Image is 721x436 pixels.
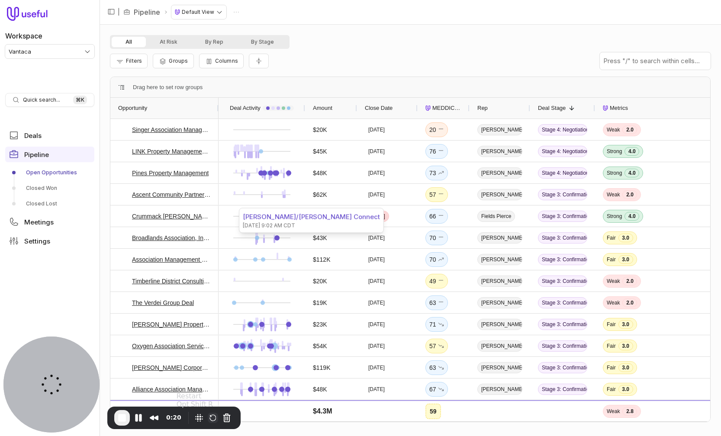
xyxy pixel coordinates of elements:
span: Fair [607,386,616,393]
span: Stage 3: Confirmation [538,254,587,265]
span: Stage 4: Negotiation [538,146,587,157]
span: Stage 3: Confirmation [538,319,587,330]
span: No change [438,125,444,135]
a: Pipeline [5,147,94,162]
span: [PERSON_NAME] [477,297,522,308]
span: 3.0 [618,363,633,372]
span: Stage 3: Confirmation [538,276,587,287]
span: Filters [126,58,142,64]
div: 73 [429,168,444,178]
button: Filter Pipeline [110,54,148,68]
time: [DATE] [368,170,385,176]
span: Weak [607,126,620,133]
span: 2.0 [622,125,637,134]
div: 57 [429,341,444,351]
span: Metrics [610,103,628,113]
span: Stage 4: Negotiation [538,167,587,179]
div: $62K [313,189,327,200]
time: [DATE] [368,234,385,241]
time: [DATE] [368,256,385,263]
span: Stage 3: Confirmation [538,362,587,373]
div: Pipeline submenu [5,166,94,211]
span: [PERSON_NAME] [477,167,522,179]
span: 2.0 [622,190,637,199]
span: Fields Pierce [477,211,515,222]
span: Deal Activity [230,103,261,113]
span: No change [438,276,444,286]
div: $54K [313,341,327,351]
span: Strong [607,170,622,176]
span: Stage 3: Confirmation [538,297,587,308]
div: 20 [429,125,444,135]
time: [DATE] [368,407,385,414]
button: Actions [230,6,243,19]
input: Press "/" to search within cells... [600,52,711,70]
a: [PERSON_NAME]/[PERSON_NAME] Connect [243,212,380,222]
a: Pines Property Management [132,168,209,178]
span: Groups [169,58,188,64]
a: Ascent Community Partners - New Deal [132,189,211,200]
div: 63 [429,362,444,373]
a: Meetings [5,214,94,230]
time: [DATE] [368,278,385,285]
span: 3.0 [618,407,633,415]
span: Stage 3: Confirmation [538,384,587,395]
span: Weak [607,299,620,306]
span: 3.0 [618,234,633,242]
span: Weak [607,278,620,285]
span: 3.0 [618,342,633,350]
div: 71 [429,319,444,330]
span: 4.0 [624,147,639,156]
button: Collapse sidebar [105,5,118,18]
time: [DATE] [368,321,385,328]
span: [PERSON_NAME] [477,340,522,352]
div: 67 [429,384,444,394]
a: Oxygen Association Services - New Deal [132,341,211,351]
span: Stage 3: Confirmation [538,232,587,244]
span: Rep [477,103,488,113]
div: 66 [429,211,444,221]
label: Workspace [5,31,42,41]
time: [DATE] [368,191,385,198]
div: 49 [429,276,444,286]
button: By Stage [237,37,288,47]
span: [PERSON_NAME] [477,384,522,395]
span: Pipeline [24,151,49,158]
span: Stage 4: Negotiation [538,124,587,135]
button: At Risk [146,37,191,47]
span: Settings [24,238,50,244]
span: [PERSON_NAME] [477,362,522,373]
a: Singer Association Management - New Deal [132,125,211,135]
a: Crummack [PERSON_NAME] Deal [132,211,211,221]
div: $20K [313,276,327,286]
a: [PERSON_NAME] Corporation Deal [132,362,211,373]
span: Deals [24,132,42,139]
span: Stage 3: Confirmation [538,405,587,417]
span: [PERSON_NAME] [477,319,522,330]
a: LINK Property Management - New Deal [132,146,211,157]
span: [PERSON_NAME] [477,254,522,265]
button: Columns [199,54,244,68]
span: Opportunity [118,103,147,113]
kbd: ⌘ K [73,96,87,104]
time: [DATE] 9:02 AM CDT [243,222,295,229]
span: [PERSON_NAME] [477,146,522,157]
span: [PERSON_NAME] [477,232,522,244]
span: Columns [215,58,238,64]
span: Stage 3: Confirmation [538,189,587,200]
a: Deals [5,128,94,143]
span: Fair [607,364,616,371]
a: [PERSON_NAME] Property Management Deal [132,319,211,330]
span: No change [438,146,444,157]
span: No change [438,298,444,308]
div: $19K [313,298,327,308]
div: $48K [313,168,327,178]
span: Strong [607,148,622,155]
span: No change [438,233,444,243]
span: [PERSON_NAME] [477,405,522,417]
a: Closed Won [5,181,94,195]
span: Fair [607,321,616,328]
div: 69 [429,406,444,416]
span: [PERSON_NAME] [477,124,522,135]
